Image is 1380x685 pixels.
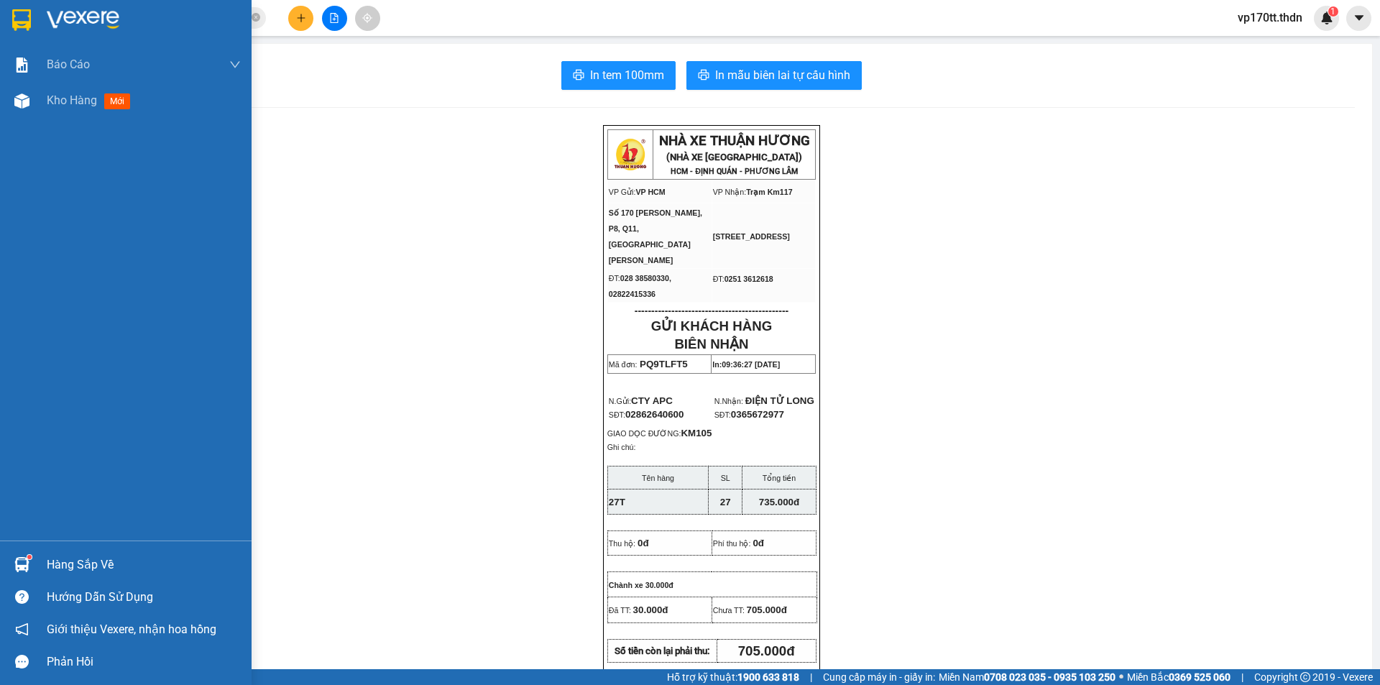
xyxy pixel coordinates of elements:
span: In tem 100mm [590,66,664,84]
span: Giới thiệu Vexere, nhận hoa hồng [47,620,216,638]
img: logo [612,137,648,173]
span: Chành xe 30.000đ [609,581,673,589]
span: [STREET_ADDRESS] [109,89,186,98]
span: mới [104,93,130,109]
img: warehouse-icon [14,93,29,109]
span: VP Gửi: [6,59,33,68]
button: plus [288,6,313,31]
span: SĐT: [609,410,684,419]
span: | [810,669,812,685]
span: copyright [1300,672,1310,682]
span: 0251 3612618 [724,275,773,283]
span: [STREET_ADDRESS] [713,232,790,241]
span: down [229,59,241,70]
span: Miền Bắc [1127,669,1230,685]
span: Phí thu hộ: [713,539,751,548]
div: Hướng dẫn sử dụng [47,587,241,608]
span: CTY APC [631,395,673,406]
strong: HCM - ĐỊNH QUÁN - PHƯƠNG LÂM [67,39,194,48]
span: message [15,655,29,668]
span: VP Nhận: [713,188,747,196]
span: ĐIỆN TỬ LONG [745,395,814,406]
span: 705.000 [747,604,781,615]
sup: 1 [1328,6,1338,17]
span: In mẫu biên lai tự cấu hình [715,66,850,84]
span: Số 170 [PERSON_NAME], P8, Q11, [GEOGRAPHIC_DATA][PERSON_NAME] [6,76,99,111]
button: file-add [322,6,347,31]
span: N.Nhận: [714,397,743,405]
span: ĐT: [609,274,620,282]
strong: HCM - ĐỊNH QUÁN - PHƯƠNG LÂM [671,167,798,176]
span: 028 38580330, 02822415336 [609,274,671,298]
span: 09:36:27 [DATE] [722,360,780,369]
strong: (NHÀ XE [GEOGRAPHIC_DATA]) [666,152,802,162]
img: warehouse-icon [14,557,29,572]
span: Hỗ trợ kỹ thuật: [667,669,799,685]
span: 705.000đ [738,643,795,658]
span: N.Gửi: [609,397,673,405]
span: SĐT: [714,410,731,419]
button: caret-down [1346,6,1371,31]
span: | [1241,669,1243,685]
span: Báo cáo [47,55,90,73]
button: printerIn mẫu biên lai tự cấu hình [686,61,862,90]
span: ĐT: [713,275,724,283]
span: PQ9TLFT5 [640,359,688,369]
span: caret-down [1353,12,1366,24]
span: 0đ [753,538,764,548]
span: plus [296,13,306,23]
img: logo [9,10,45,46]
strong: 1900 633 818 [737,671,799,683]
span: printer [698,69,709,83]
span: 0365672977 [731,409,784,420]
img: logo-vxr [12,9,31,31]
strong: NHÀ XE THUẬN HƯƠNG [659,133,810,149]
span: 02862640600 [625,409,684,420]
span: 1 [1330,6,1335,17]
span: VP Nhận: [109,59,143,68]
span: notification [15,622,29,636]
span: VP Gửi: [609,188,636,196]
span: đ [781,604,787,615]
span: close-circle [252,12,260,25]
span: In: [712,360,780,369]
span: 0đ [638,538,649,548]
strong: NHÀ XE THUẬN HƯƠNG [55,8,206,24]
span: VP HCM [635,188,665,196]
button: printerIn tem 100mm [561,61,676,90]
span: GIAO DỌC ĐƯỜNG: [607,429,681,438]
span: 27T [609,497,625,507]
strong: Số tiền còn lại phải thu: [615,645,710,656]
span: Trạm Km117 [142,59,188,68]
img: solution-icon [14,58,29,73]
span: Mã đơn: [609,360,638,369]
sup: 1 [27,555,32,559]
span: ---------------------------------------------- [635,305,788,316]
span: Chưa TT: [713,606,745,615]
span: question-circle [15,590,29,604]
span: vp170tt.thdn [1226,9,1314,27]
div: Hàng sắp về [47,554,241,576]
span: close-circle [252,13,260,22]
span: Kho hàng [47,93,97,107]
strong: (NHÀ XE [GEOGRAPHIC_DATA]) [63,26,198,37]
strong: 0369 525 060 [1169,671,1230,683]
span: VP HCM [33,59,63,68]
strong: 0708 023 035 - 0935 103 250 [984,671,1115,683]
div: Phản hồi [47,651,241,673]
span: Đã TT: [609,606,631,615]
span: SL [721,474,730,482]
strong: BIÊN NHẬN [674,336,748,351]
span: Trạm Km117 [746,188,792,196]
span: aim [362,13,372,23]
strong: GỬI KHÁCH HÀNG [651,318,772,334]
span: file-add [329,13,339,23]
span: Tên hàng [642,474,674,482]
span: Tổng tiền [763,474,796,482]
span: Ghi chú: [607,443,636,451]
span: KM105 [681,428,712,438]
span: 27 [720,497,731,507]
span: Thu hộ: [609,539,635,548]
button: aim [355,6,380,31]
span: 30.000đ [633,604,668,615]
